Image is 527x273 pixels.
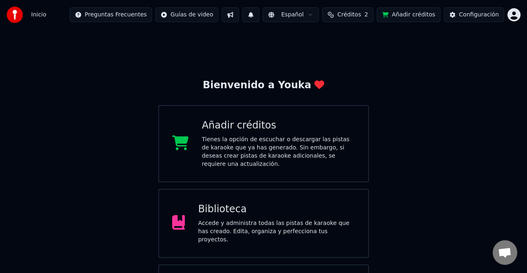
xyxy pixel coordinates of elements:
div: Biblioteca [198,203,355,216]
button: Añadir créditos [377,7,441,22]
button: Guías de video [155,7,218,22]
button: Preguntas Frecuentes [70,7,152,22]
span: 2 [364,11,368,19]
div: Tienes la opción de escuchar o descargar las pistas de karaoke que ya has generado. Sin embargo, ... [202,135,355,168]
button: Créditos2 [322,7,373,22]
div: Accede y administra todas las pistas de karaoke que has creado. Edita, organiza y perfecciona tus... [198,219,355,244]
div: Bienvenido a Youka [203,79,325,92]
button: Configuración [444,7,504,22]
div: Añadir créditos [202,119,355,132]
div: Configuración [459,11,499,19]
span: Inicio [31,11,46,19]
div: Chat abierto [493,240,517,265]
img: youka [7,7,23,23]
nav: breadcrumb [31,11,46,19]
span: Créditos [337,11,361,19]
